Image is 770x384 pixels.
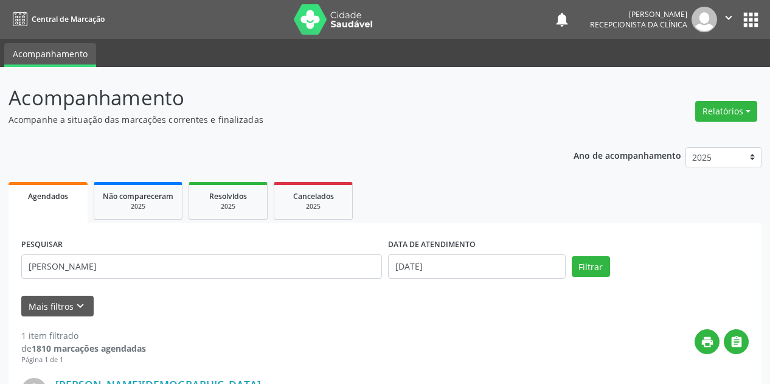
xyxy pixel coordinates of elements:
button:  [724,329,749,354]
p: Ano de acompanhamento [574,147,681,162]
strong: 1810 marcações agendadas [32,343,146,354]
label: DATA DE ATENDIMENTO [388,236,476,254]
div: [PERSON_NAME] [590,9,687,19]
button: Relatórios [695,101,757,122]
i: keyboard_arrow_down [74,299,87,313]
button: Filtrar [572,256,610,277]
p: Acompanhamento [9,83,536,113]
button:  [717,7,740,32]
div: de [21,342,146,355]
i:  [730,335,743,349]
button: notifications [553,11,571,28]
i:  [722,11,735,24]
a: Central de Marcação [9,9,105,29]
span: Resolvidos [209,191,247,201]
span: Central de Marcação [32,14,105,24]
button: Mais filtroskeyboard_arrow_down [21,296,94,317]
div: Página 1 de 1 [21,355,146,365]
span: Agendados [28,191,68,201]
div: 1 item filtrado [21,329,146,342]
span: Não compareceram [103,191,173,201]
span: Cancelados [293,191,334,201]
img: img [692,7,717,32]
button: print [695,329,720,354]
span: Recepcionista da clínica [590,19,687,30]
input: Nome, CNS [21,254,382,279]
a: Acompanhamento [4,43,96,67]
i: print [701,335,714,349]
div: 2025 [283,202,344,211]
p: Acompanhe a situação das marcações correntes e finalizadas [9,113,536,126]
div: 2025 [103,202,173,211]
div: 2025 [198,202,258,211]
label: PESQUISAR [21,236,63,254]
button: apps [740,9,761,30]
input: Selecione um intervalo [388,254,566,279]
